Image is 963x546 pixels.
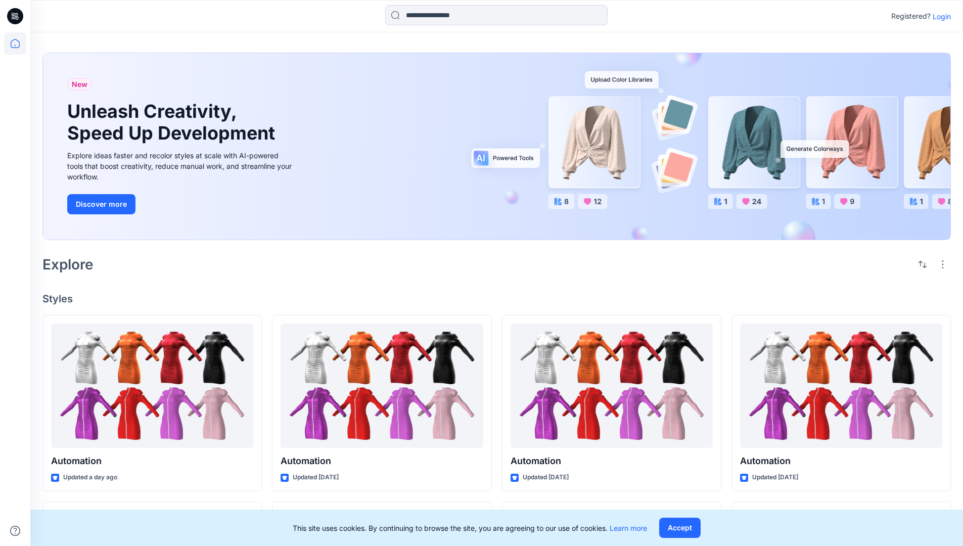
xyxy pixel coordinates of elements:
[67,194,295,214] a: Discover more
[67,150,295,182] div: Explore ideas faster and recolor styles at scale with AI-powered tools that boost creativity, red...
[293,472,339,483] p: Updated [DATE]
[523,472,569,483] p: Updated [DATE]
[740,324,942,448] a: Automation
[42,256,94,272] h2: Explore
[51,324,253,448] a: Automation
[933,11,951,22] p: Login
[511,454,713,468] p: Automation
[51,454,253,468] p: Automation
[752,472,798,483] p: Updated [DATE]
[511,324,713,448] a: Automation
[293,523,647,533] p: This site uses cookies. By continuing to browse the site, you are agreeing to our use of cookies.
[281,324,483,448] a: Automation
[67,101,280,144] h1: Unleash Creativity, Speed Up Development
[659,518,701,538] button: Accept
[63,472,117,483] p: Updated a day ago
[72,78,87,90] span: New
[740,454,942,468] p: Automation
[610,524,647,532] a: Learn more
[891,10,931,22] p: Registered?
[67,194,135,214] button: Discover more
[281,454,483,468] p: Automation
[42,293,951,305] h4: Styles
